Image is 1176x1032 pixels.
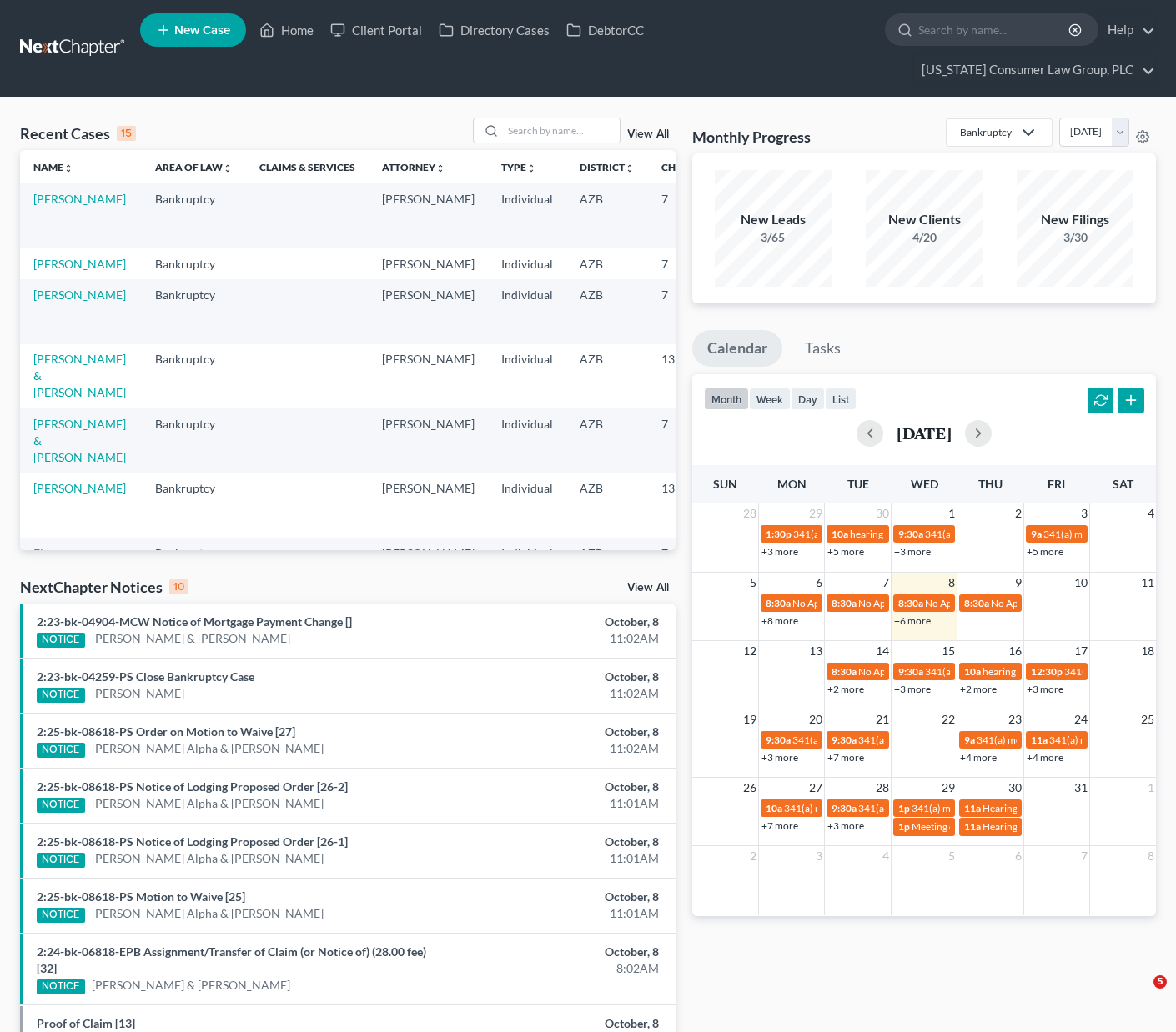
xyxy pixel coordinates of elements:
[911,477,938,491] span: Wed
[33,192,126,206] a: [PERSON_NAME]
[1139,641,1156,661] span: 18
[850,528,978,540] span: hearing for [PERSON_NAME]
[142,279,246,343] td: Bankruptcy
[37,1016,135,1030] a: Proof of Claim [13]
[874,709,891,729] span: 21
[715,229,832,246] div: 3/65
[1031,734,1048,746] span: 11a
[1099,15,1155,45] a: Help
[463,850,659,867] div: 11:01AM
[749,388,791,410] button: week
[1079,503,1089,524] span: 3
[858,802,1019,814] span: 341(a) meeting for [PERSON_NAME]
[925,528,1174,540] span: 341(a) meeting for [PERSON_NAME] & [PERSON_NAME]
[713,477,737,491] span: Sun
[566,248,648,279] td: AZB
[766,528,792,540] span: 1:30p
[1079,846,1089,866] span: 7
[807,709,824,729] span: 20
[251,15,322,45] a: Home
[777,477,807,491] span: Mon
[940,641,957,661] span: 15
[741,641,758,661] span: 12
[866,210,983,229] div: New Clients
[1027,683,1063,695] a: +3 more
[925,597,1003,609] span: No Appointments
[964,665,981,678] span: 10a
[1073,778,1089,798] span: 31
[1013,573,1023,593] span: 9
[33,417,126,464] a: [PERSON_NAME] & [PERSON_NAME]
[463,905,659,922] div: 11:01AM
[847,477,869,491] span: Tue
[648,279,731,343] td: 7
[832,802,857,814] span: 9:30a
[827,819,864,832] a: +3 more
[748,573,758,593] span: 5
[715,210,832,229] div: New Leads
[898,597,923,609] span: 8:30a
[991,597,1068,609] span: No Appointments
[463,614,659,630] div: October, 8
[827,545,864,558] a: +5 more
[661,161,718,173] a: Chapterunfold_more
[369,473,488,537] td: [PERSON_NAME]
[793,528,954,540] span: 341(a) meeting for [PERSON_NAME]
[648,408,731,473] td: 7
[894,683,931,695] a: +3 more
[37,724,295,739] a: 2:25-bk-08618-PS Order on Motion to Waive [27]
[874,503,891,524] span: 30
[463,740,659,757] div: 11:02AM
[92,795,324,812] a: [PERSON_NAME] Alpha & [PERSON_NAME]
[784,802,1033,814] span: 341(a) meeting for [PERSON_NAME] & [PERSON_NAME]
[33,161,73,173] a: Nameunfold_more
[503,118,620,143] input: Search by name...
[1007,778,1023,798] span: 30
[142,344,246,408] td: Bankruptcy
[761,819,798,832] a: +7 more
[1113,477,1133,491] span: Sat
[627,128,669,140] a: View All
[790,330,856,367] a: Tasks
[898,820,910,833] span: 1p
[1119,975,1159,1015] iframe: Intercom live chat
[940,709,957,729] span: 22
[704,388,749,410] button: month
[913,55,1155,85] a: [US_STATE] Consumer Law Group, PLC
[223,163,233,173] i: unfold_more
[1146,846,1156,866] span: 8
[648,538,731,585] td: 7
[463,669,659,685] div: October, 8
[322,15,430,45] a: Client Portal
[761,545,798,558] a: +3 more
[463,685,659,702] div: 11:02AM
[858,734,1019,746] span: 341(a) meeting for [PERSON_NAME]
[627,582,669,594] a: View All
[488,473,566,537] td: Individual
[912,802,1161,814] span: 341(a) meeting for [PERSON_NAME] & [PERSON_NAME]
[825,388,857,410] button: list
[960,683,997,695] a: +2 more
[791,388,825,410] button: day
[832,597,857,609] span: 8:30a
[463,834,659,850] div: October, 8
[1027,545,1063,558] a: +5 more
[766,734,791,746] span: 9:30a
[766,802,782,814] span: 10a
[807,641,824,661] span: 13
[92,905,324,922] a: [PERSON_NAME] Alpha & [PERSON_NAME]
[858,597,936,609] span: No Appointments
[169,579,188,594] div: 10
[827,751,864,764] a: +7 more
[898,665,923,678] span: 9:30a
[1017,229,1133,246] div: 3/30
[566,538,648,585] td: AZB
[92,685,184,702] a: [PERSON_NAME]
[792,597,870,609] span: No Appointments
[1027,751,1063,764] a: +4 more
[369,183,488,248] td: [PERSON_NAME]
[897,424,952,442] h2: [DATE]
[142,183,246,248] td: Bankruptcy
[978,477,1003,491] span: Thu
[488,408,566,473] td: Individual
